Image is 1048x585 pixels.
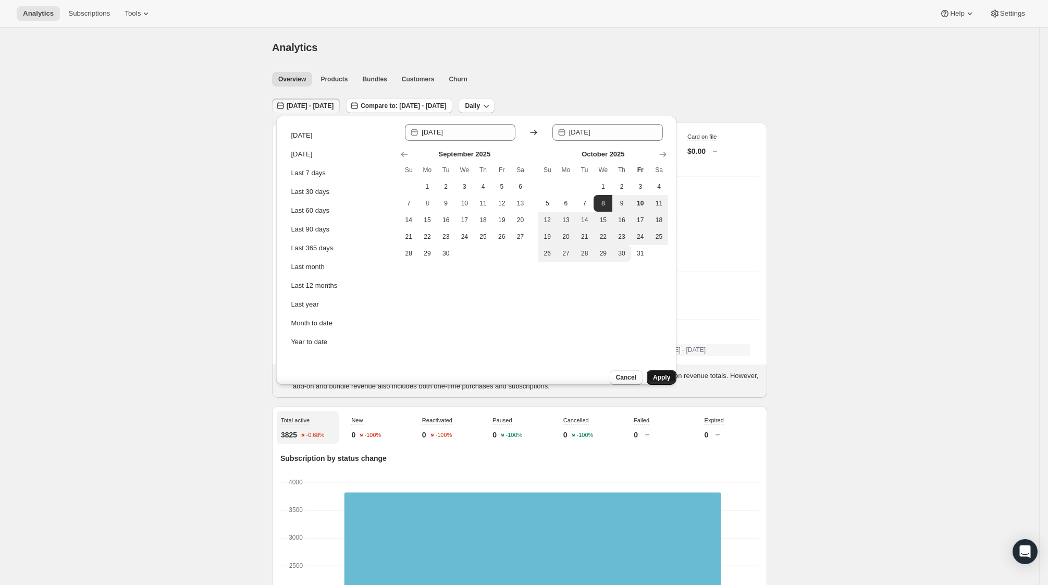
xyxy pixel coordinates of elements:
[1013,539,1038,564] div: Open Intercom Messenger
[557,195,575,212] button: Monday October 6 2025
[654,199,664,208] span: 11
[610,370,643,385] button: Cancel
[346,99,452,113] button: Compare to: [DATE] - [DATE]
[542,216,552,224] span: 12
[397,147,412,162] button: Show previous month, August 2025
[538,245,557,262] button: Sunday October 26 2025
[291,318,332,328] div: Month to date
[561,166,571,174] span: Mo
[291,205,329,216] div: Last 60 days
[399,212,418,228] button: Sunday September 14 2025
[422,199,433,208] span: 8
[617,249,627,258] span: 30
[497,182,507,191] span: 5
[118,6,157,21] button: Tools
[441,199,451,208] span: 9
[288,127,392,144] button: [DATE]
[594,178,612,195] button: Wednesday October 1 2025
[515,166,526,174] span: Sa
[459,233,470,241] span: 24
[594,228,612,245] button: Wednesday October 22 2025
[441,233,451,241] span: 23
[612,195,631,212] button: Thursday October 9 2025
[687,146,706,156] p: $0.00
[561,216,571,224] span: 13
[459,199,470,208] span: 10
[403,233,414,241] span: 21
[950,9,964,18] span: Help
[403,166,414,174] span: Su
[418,195,437,212] button: Monday September 8 2025
[511,212,530,228] button: Saturday September 20 2025
[402,75,435,83] span: Customers
[650,212,669,228] button: Saturday October 18 2025
[538,162,557,178] th: Sunday
[492,417,512,423] span: Paused
[617,233,627,241] span: 23
[492,212,511,228] button: Friday September 19 2025
[399,245,418,262] button: Sunday September 28 2025
[612,245,631,262] button: Thursday October 30 2025
[306,432,325,438] text: -0.68%
[653,373,670,382] span: Apply
[455,195,474,212] button: Wednesday September 10 2025
[289,534,303,541] text: 3000
[635,199,646,208] span: 10
[656,147,670,162] button: Show next month, November 2025
[403,249,414,258] span: 28
[705,417,724,423] span: Expired
[278,75,306,83] span: Overview
[478,182,488,191] span: 4
[497,233,507,241] span: 26
[580,216,590,224] span: 14
[437,212,455,228] button: Tuesday September 16 2025
[635,166,646,174] span: Fr
[538,212,557,228] button: Sunday October 12 2025
[634,430,638,440] p: 0
[459,166,470,174] span: We
[654,182,664,191] span: 4
[291,299,318,310] div: Last year
[654,166,664,174] span: Sa
[288,277,392,294] button: Last 12 months
[68,9,110,18] span: Subscriptions
[288,221,392,238] button: Last 90 days
[465,102,480,110] span: Daily
[403,199,414,208] span: 7
[617,182,627,191] span: 2
[563,430,568,440] p: 0
[281,430,297,440] p: 3825
[492,162,511,178] th: Friday
[288,146,392,163] button: [DATE]
[459,182,470,191] span: 3
[399,195,418,212] button: Sunday September 7 2025
[478,199,488,208] span: 11
[291,149,312,160] div: [DATE]
[418,178,437,195] button: Monday September 1 2025
[1000,9,1025,18] span: Settings
[291,187,329,197] div: Last 30 days
[542,233,552,241] span: 19
[646,344,750,356] button: [DATE] - [DATE]
[422,430,426,440] p: 0
[492,228,511,245] button: Friday September 26 2025
[351,430,355,440] p: 0
[635,182,646,191] span: 3
[557,228,575,245] button: Monday October 20 2025
[612,228,631,245] button: Thursday October 23 2025
[635,233,646,241] span: 24
[654,216,664,224] span: 18
[511,178,530,195] button: Saturday September 6 2025
[617,166,627,174] span: Th
[580,233,590,241] span: 21
[515,199,526,208] span: 13
[647,370,676,385] button: Apply
[538,228,557,245] button: Sunday October 19 2025
[650,195,669,212] button: Saturday October 11 2025
[616,373,636,382] span: Cancel
[561,249,571,258] span: 27
[511,228,530,245] button: Saturday September 27 2025
[617,199,627,208] span: 9
[287,102,334,110] span: [DATE] - [DATE]
[362,75,387,83] span: Bundles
